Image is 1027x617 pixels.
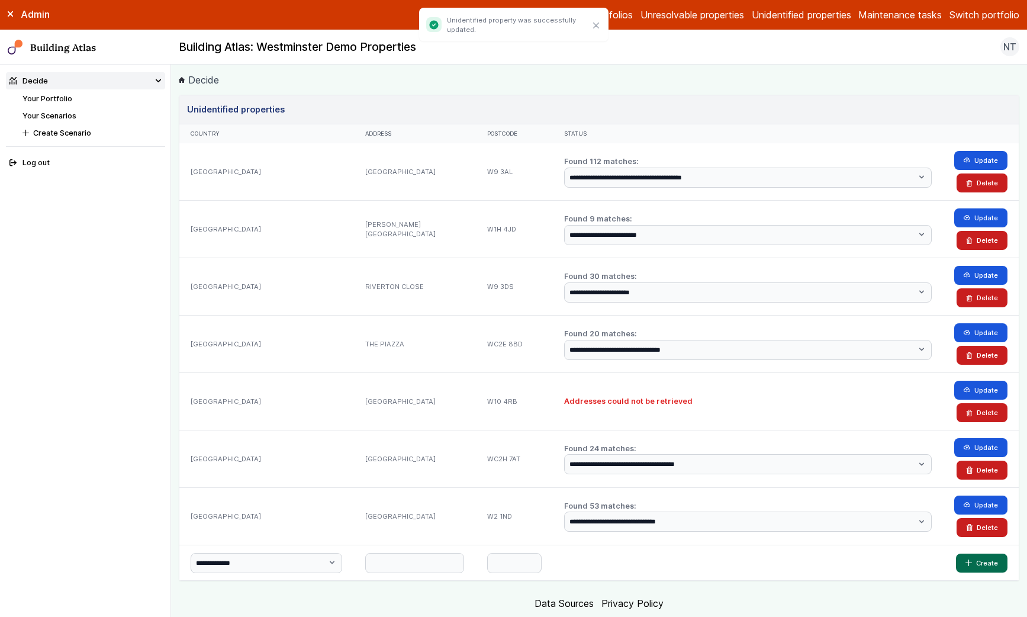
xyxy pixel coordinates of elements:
button: Update [954,381,1007,400]
div: RIVERTON CLOSE [354,258,476,315]
div: W1H 4JD [476,200,553,258]
div: [GEOGRAPHIC_DATA] [179,200,354,258]
button: Update [954,496,1007,515]
div: Address [365,130,465,138]
div: THE PIAZZA [354,315,476,372]
button: NT [1000,37,1019,56]
div: [GEOGRAPHIC_DATA] [179,315,354,372]
div: [GEOGRAPHIC_DATA] [354,372,476,430]
div: [GEOGRAPHIC_DATA] [354,143,476,200]
button: Delete [957,288,1007,307]
h2: Addresses could not be retrieved [564,396,932,407]
summary: Decide [6,72,165,89]
div: [GEOGRAPHIC_DATA] [179,487,354,545]
h2: Found 30 matches: [564,271,932,282]
a: Your Portfolio [22,94,72,103]
div: [GEOGRAPHIC_DATA] [179,430,354,487]
div: W9 3AL [476,143,553,200]
img: main-0bbd2752.svg [8,40,23,55]
button: Update [954,266,1007,285]
a: Unresolvable properties [640,8,744,22]
button: Log out [6,155,165,172]
div: W10 4RB [476,372,553,430]
div: [GEOGRAPHIC_DATA] [179,372,354,430]
button: Update [954,438,1007,457]
div: [PERSON_NAME][GEOGRAPHIC_DATA] [354,200,476,258]
a: Data Sources [535,597,594,609]
div: WC2H 7AT [476,430,553,487]
a: Your Scenarios [22,111,76,120]
h2: Building Atlas: Westminster Demo Properties [179,40,416,55]
div: [GEOGRAPHIC_DATA] [354,430,476,487]
button: Update [954,151,1007,170]
div: Postcode [487,130,542,138]
button: Delete [957,403,1007,422]
h2: Found 112 matches: [564,156,932,167]
button: Delete [957,518,1007,537]
a: Portfolios [590,8,633,22]
button: Create Scenario [19,124,165,142]
a: Maintenance tasks [858,8,942,22]
div: Status [564,130,932,138]
button: Delete [957,231,1007,250]
h2: Found 20 matches: [564,328,932,339]
button: Delete [957,346,1007,365]
div: Country [191,130,342,138]
div: [GEOGRAPHIC_DATA] [179,258,354,315]
button: Switch portfolio [949,8,1019,22]
h2: Found 53 matches: [564,500,932,512]
button: Update [954,208,1007,227]
div: WC2E 8BD [476,315,553,372]
button: Update [954,323,1007,342]
button: Delete [957,173,1007,192]
a: Unidentified properties [752,8,851,22]
p: Unidentified property was successfully updated. [447,15,588,34]
div: W9 3DS [476,258,553,315]
button: Close [588,18,604,33]
a: Decide [179,73,219,87]
span: NT [1003,40,1016,54]
a: Privacy Policy [601,597,664,609]
div: Decide [9,75,48,86]
h3: Unidentified properties [187,103,285,116]
div: [GEOGRAPHIC_DATA] [179,143,354,200]
div: [GEOGRAPHIC_DATA] [354,487,476,545]
button: Create [956,554,1007,573]
div: W2 1ND [476,487,553,545]
button: Delete [957,461,1007,480]
h2: Found 24 matches: [564,443,932,454]
h2: Found 9 matches: [564,213,932,224]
